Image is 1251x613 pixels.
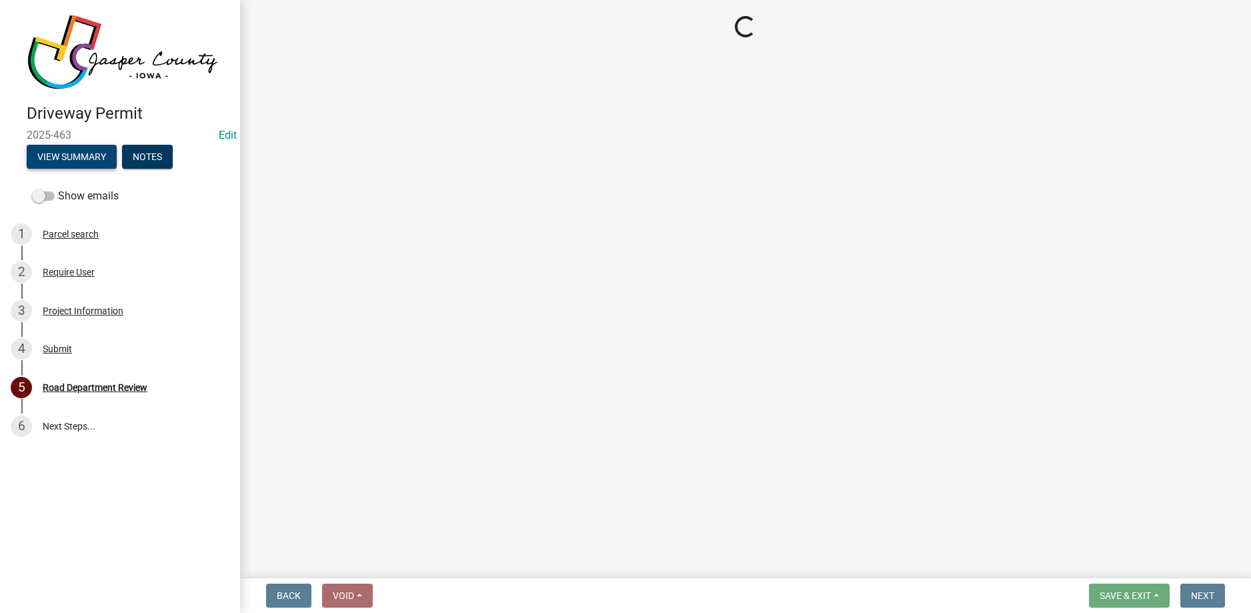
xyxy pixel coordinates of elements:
button: Back [266,584,311,608]
div: 6 [11,416,32,437]
span: Next [1191,590,1214,601]
wm-modal-confirm: Edit Application Number [219,129,237,141]
div: 2 [11,261,32,283]
button: Void [322,584,373,608]
wm-modal-confirm: Notes [122,152,173,163]
span: 2025-463 [27,129,213,141]
span: Void [333,590,354,601]
div: 5 [11,377,32,398]
img: Jasper County, Iowa [27,14,219,90]
div: Project Information [43,306,123,316]
div: Submit [43,344,72,354]
h4: Driveway Permit [27,104,229,123]
div: 4 [11,338,32,360]
wm-modal-confirm: Summary [27,152,117,163]
div: 3 [11,300,32,322]
button: Save & Exit [1089,584,1170,608]
div: Parcel search [43,229,99,239]
span: Save & Exit [1100,590,1151,601]
button: View Summary [27,145,117,169]
a: Edit [219,129,237,141]
button: Notes [122,145,173,169]
div: 1 [11,223,32,245]
button: Next [1180,584,1225,608]
div: Road Department Review [43,383,147,392]
div: Require User [43,267,95,277]
label: Show emails [32,188,119,204]
span: Back [277,590,301,601]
